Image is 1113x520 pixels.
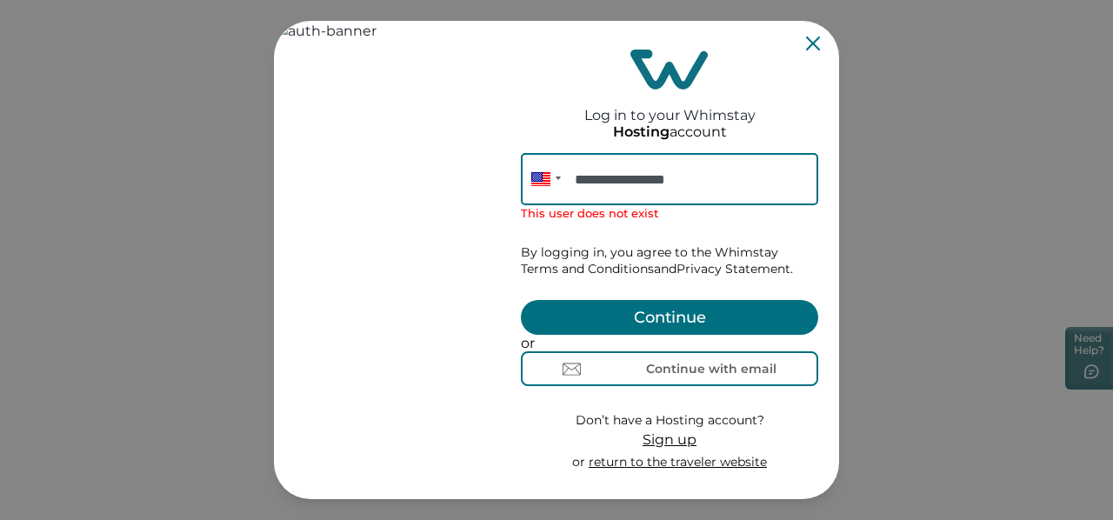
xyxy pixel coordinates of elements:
img: login-logo [630,50,709,90]
p: By logging in, you agree to the Whimstay and [521,244,818,278]
p: account [613,123,727,141]
button: Continue with email [521,351,818,386]
p: or [572,454,767,471]
p: Don’t have a Hosting account? [572,412,767,430]
p: This user does not exist [521,205,818,223]
p: Hosting [613,123,670,141]
a: return to the traveler website [589,454,767,470]
img: auth-banner [274,21,500,499]
a: Terms and Conditions [521,261,654,277]
div: United States: + 1 [521,153,566,205]
p: or [521,335,818,352]
button: Close [806,37,820,50]
a: Privacy Statement. [676,261,793,277]
div: Continue with email [646,362,776,376]
h2: Log in to your Whimstay [584,90,756,123]
button: Continue [521,300,818,335]
span: Sign up [643,431,696,448]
